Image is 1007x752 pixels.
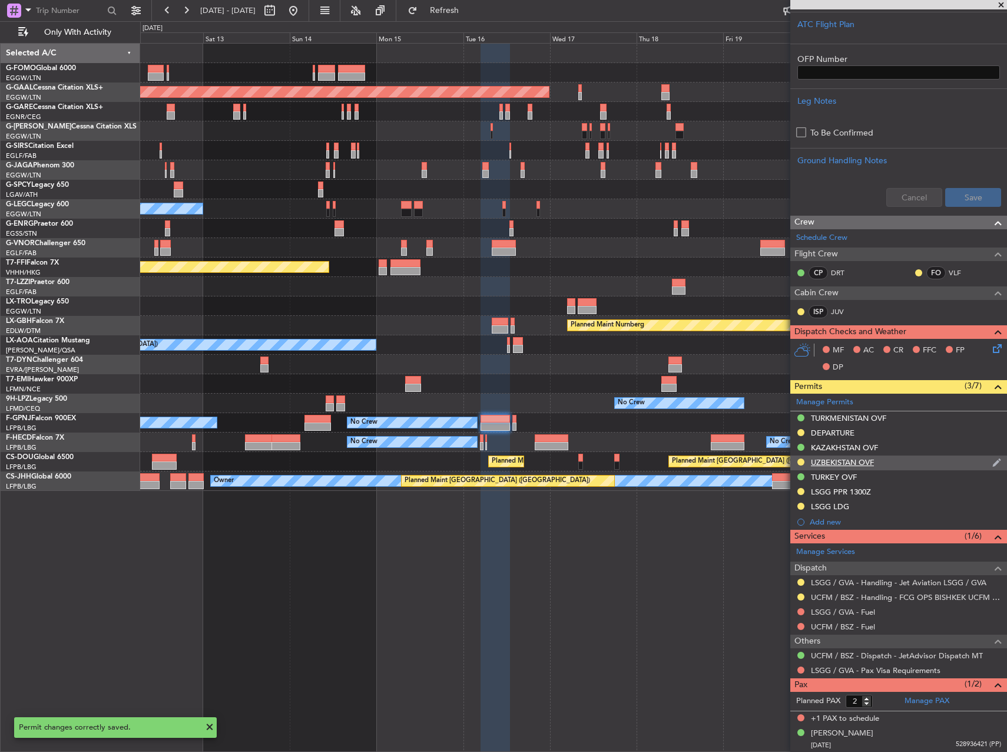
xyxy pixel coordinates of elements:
span: G-SIRS [6,143,28,150]
span: [DATE] [811,741,831,750]
div: Planned Maint [GEOGRAPHIC_DATA] ([GEOGRAPHIC_DATA]) [492,453,677,470]
a: VHHH/HKG [6,268,41,277]
a: G-FOMOGlobal 6000 [6,65,76,72]
a: F-GPNJFalcon 900EX [6,415,76,422]
span: (1/6) [965,530,982,542]
a: EVRA/[PERSON_NAME] [6,365,79,374]
a: [PERSON_NAME]/QSA [6,346,75,355]
span: Services [794,530,825,543]
span: G-JAGA [6,162,33,169]
div: Leg Notes [797,95,1000,107]
div: No Crew [350,414,377,431]
a: LX-GBHFalcon 7X [6,318,64,325]
span: CS-JHH [6,473,31,480]
a: EGGW/LTN [6,307,41,316]
a: G-GARECessna Citation XLS+ [6,104,103,111]
span: Only With Activity [31,28,124,37]
a: EGGW/LTN [6,93,41,102]
span: [DATE] - [DATE] [200,5,256,16]
span: F-HECD [6,434,32,441]
a: G-GAALCessna Citation XLS+ [6,84,103,91]
a: CS-JHHGlobal 6000 [6,473,71,480]
div: Sun 14 [290,32,376,43]
span: G-SPCY [6,182,31,189]
div: [DATE] [143,24,163,34]
span: T7-EMI [6,376,29,383]
a: EGLF/FAB [6,151,37,160]
input: Trip Number [36,2,104,19]
span: 528936421 (PP) [956,740,1001,750]
a: LX-TROLegacy 650 [6,298,69,305]
a: EGNR/CEG [6,113,41,121]
a: LFPB/LBG [6,463,37,471]
div: KAZAKHSTAN OVF [811,443,878,453]
span: FP [956,345,965,357]
span: Dispatch Checks and Weather [794,325,906,339]
a: Schedule Crew [796,232,847,244]
a: G-[PERSON_NAME]Cessna Citation XLS [6,123,137,130]
a: LGAV/ATH [6,190,38,199]
span: DP [833,362,843,374]
span: Cabin Crew [794,286,839,300]
span: 9H-LPZ [6,395,29,403]
a: LFPB/LBG [6,443,37,452]
div: Planned Maint Nurnberg [571,316,644,334]
a: T7-FFIFalcon 7X [6,259,59,266]
span: Dispatch [794,562,827,575]
a: T7-DYNChallenger 604 [6,357,83,364]
span: CR [893,345,903,357]
label: To Be Confirmed [810,127,873,139]
label: OFP Number [797,53,1000,65]
button: Only With Activity [13,23,128,42]
a: EGGW/LTN [6,74,41,83]
div: LSGG LDG [811,502,849,512]
a: EGLF/FAB [6,288,37,296]
a: UCFM / BSZ - Handling - FCG OPS BISHKEK UCFM / BSZ [811,592,1001,602]
span: Crew [794,216,814,229]
a: Manage PAX [905,695,949,707]
a: CS-DOUGlobal 6500 [6,454,74,461]
a: VLF [949,268,975,278]
a: LSGG / GVA - Handling - Jet Aviation LSGG / GVA [811,578,986,588]
span: AC [863,345,874,357]
span: (1/2) [965,678,982,690]
span: Others [794,635,820,648]
a: G-JAGAPhenom 300 [6,162,74,169]
span: T7-DYN [6,357,32,364]
div: TURKMENISTAN OVF [811,413,886,423]
div: ATC Flight Plan [797,18,1000,31]
div: Planned Maint [GEOGRAPHIC_DATA] ([GEOGRAPHIC_DATA]) [672,453,857,470]
div: UZBEKISTAN OVF [811,457,874,467]
a: 9H-LPZLegacy 500 [6,395,67,403]
span: T7-LZZI [6,279,30,286]
span: F-GPNJ [6,415,31,422]
div: Fri 19 [723,32,810,43]
a: EGGW/LTN [6,132,41,141]
a: EGGW/LTN [6,171,41,180]
div: Owner [214,472,234,490]
div: Ground Handling Notes [797,154,1000,167]
span: T7-FFI [6,259,26,266]
span: LX-GBH [6,318,32,325]
div: Sat 13 [203,32,290,43]
a: DRT [831,268,857,278]
div: Thu 18 [637,32,723,43]
div: No Crew [618,394,645,412]
a: T7-LZZIPraetor 600 [6,279,69,286]
span: Flight Crew [794,248,838,261]
span: G-VNOR [6,240,35,247]
a: EGLF/FAB [6,249,37,258]
span: LX-TRO [6,298,31,305]
a: LFPB/LBG [6,482,37,491]
a: JUV [831,306,857,317]
div: DEPARTURE [811,428,854,438]
span: G-GARE [6,104,33,111]
div: CP [809,266,828,279]
a: T7-EMIHawker 900XP [6,376,78,383]
a: F-HECDFalcon 7X [6,434,64,441]
span: Refresh [420,6,469,15]
span: +1 PAX to schedule [811,713,879,725]
a: Manage Permits [796,397,853,408]
span: G-FOMO [6,65,36,72]
a: G-ENRGPraetor 600 [6,220,73,227]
